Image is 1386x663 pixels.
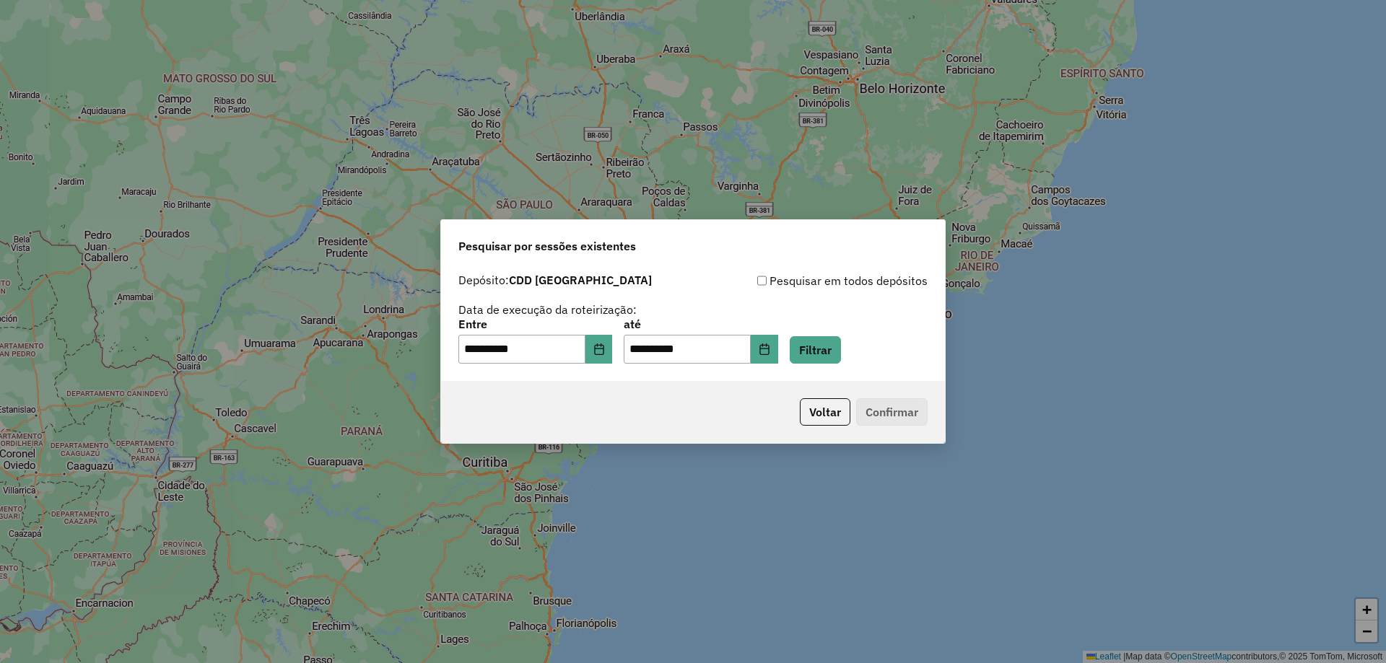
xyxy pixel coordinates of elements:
[509,273,652,287] strong: CDD [GEOGRAPHIC_DATA]
[458,315,612,333] label: Entre
[624,315,777,333] label: até
[458,271,652,289] label: Depósito:
[585,335,613,364] button: Choose Date
[458,301,637,318] label: Data de execução da roteirização:
[790,336,841,364] button: Filtrar
[800,398,850,426] button: Voltar
[751,335,778,364] button: Choose Date
[693,272,928,289] div: Pesquisar em todos depósitos
[458,237,636,255] span: Pesquisar por sessões existentes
